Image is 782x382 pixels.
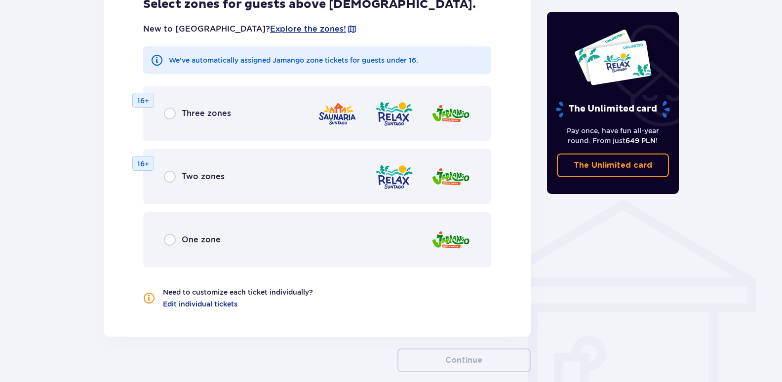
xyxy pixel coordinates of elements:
p: The Unlimited card [555,101,671,118]
a: The Unlimited card [557,153,669,177]
p: 16+ [137,159,149,169]
span: 649 PLN [626,137,656,145]
a: Edit individual tickets [163,299,237,309]
p: Continue [445,355,482,366]
span: Three zones [182,108,231,119]
img: Jamango [431,100,470,128]
p: 16+ [137,96,149,106]
img: Two entry cards to Suntago with the word 'UNLIMITED RELAX', featuring a white background with tro... [574,29,652,86]
span: Two zones [182,171,225,182]
a: Explore the zones! [270,24,346,35]
p: The Unlimited card [574,160,652,171]
img: Relax [374,163,414,191]
span: One zone [182,234,221,245]
p: Pay once, have fun all-year round. From just ! [557,126,669,146]
img: Relax [374,100,414,128]
p: New to [GEOGRAPHIC_DATA]? [143,24,357,35]
img: Jamango [431,163,470,191]
img: Jamango [431,226,470,254]
button: Continue [397,348,531,372]
p: We've automatically assigned Jamango zone tickets for guests under 16. [169,55,418,65]
p: Need to customize each ticket individually? [163,287,313,297]
img: Saunaria [317,100,357,128]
